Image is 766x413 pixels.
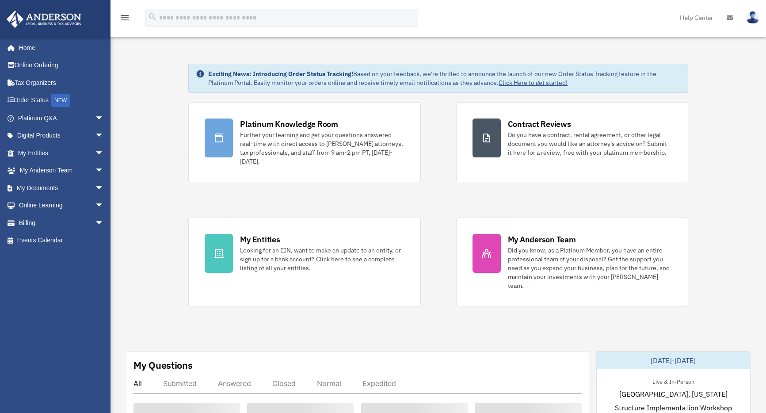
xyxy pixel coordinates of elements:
[6,92,117,110] a: Order StatusNEW
[119,15,130,23] a: menu
[508,130,672,157] div: Do you have a contract, rental agreement, or other legal document you would like an attorney's ad...
[4,11,84,28] img: Anderson Advisors Platinum Portal
[148,12,157,22] i: search
[119,12,130,23] i: menu
[240,234,280,245] div: My Entities
[619,389,728,399] span: [GEOGRAPHIC_DATA], [US_STATE]
[240,130,404,166] div: Further your learning and get your questions answered real-time with direct access to [PERSON_NAM...
[615,402,732,413] span: Structure Implementation Workshop
[95,197,113,215] span: arrow_drop_down
[6,57,117,74] a: Online Ordering
[508,234,576,245] div: My Anderson Team
[508,119,571,130] div: Contract Reviews
[95,127,113,145] span: arrow_drop_down
[6,74,117,92] a: Tax Organizers
[6,214,117,232] a: Billingarrow_drop_down
[499,79,568,87] a: Click Here to get started!
[95,179,113,197] span: arrow_drop_down
[240,246,404,272] div: Looking for an EIN, want to make an update to an entity, or sign up for a bank account? Click her...
[6,144,117,162] a: My Entitiesarrow_drop_down
[6,127,117,145] a: Digital Productsarrow_drop_down
[456,218,688,306] a: My Anderson Team Did you know, as a Platinum Member, you have an entire professional team at your...
[597,352,750,369] div: [DATE]-[DATE]
[456,102,688,182] a: Contract Reviews Do you have a contract, rental agreement, or other legal document you would like...
[317,379,341,388] div: Normal
[240,119,338,130] div: Platinum Knowledge Room
[272,379,296,388] div: Closed
[95,109,113,127] span: arrow_drop_down
[6,179,117,197] a: My Documentsarrow_drop_down
[188,102,420,182] a: Platinum Knowledge Room Further your learning and get your questions answered real-time with dire...
[51,94,70,107] div: NEW
[208,69,680,87] div: Based on your feedback, we're thrilled to announce the launch of our new Order Status Tracking fe...
[133,379,142,388] div: All
[6,197,117,214] a: Online Learningarrow_drop_down
[746,11,759,24] img: User Pic
[6,162,117,180] a: My Anderson Teamarrow_drop_down
[188,218,420,306] a: My Entities Looking for an EIN, want to make an update to an entity, or sign up for a bank accoun...
[645,376,701,386] div: Live & In-Person
[95,162,113,180] span: arrow_drop_down
[6,109,117,127] a: Platinum Q&Aarrow_drop_down
[6,232,117,249] a: Events Calendar
[218,379,251,388] div: Answered
[362,379,396,388] div: Expedited
[208,70,353,78] strong: Exciting News: Introducing Order Status Tracking!
[508,246,672,290] div: Did you know, as a Platinum Member, you have an entire professional team at your disposal? Get th...
[163,379,197,388] div: Submitted
[133,359,193,372] div: My Questions
[95,214,113,232] span: arrow_drop_down
[6,39,113,57] a: Home
[95,144,113,162] span: arrow_drop_down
